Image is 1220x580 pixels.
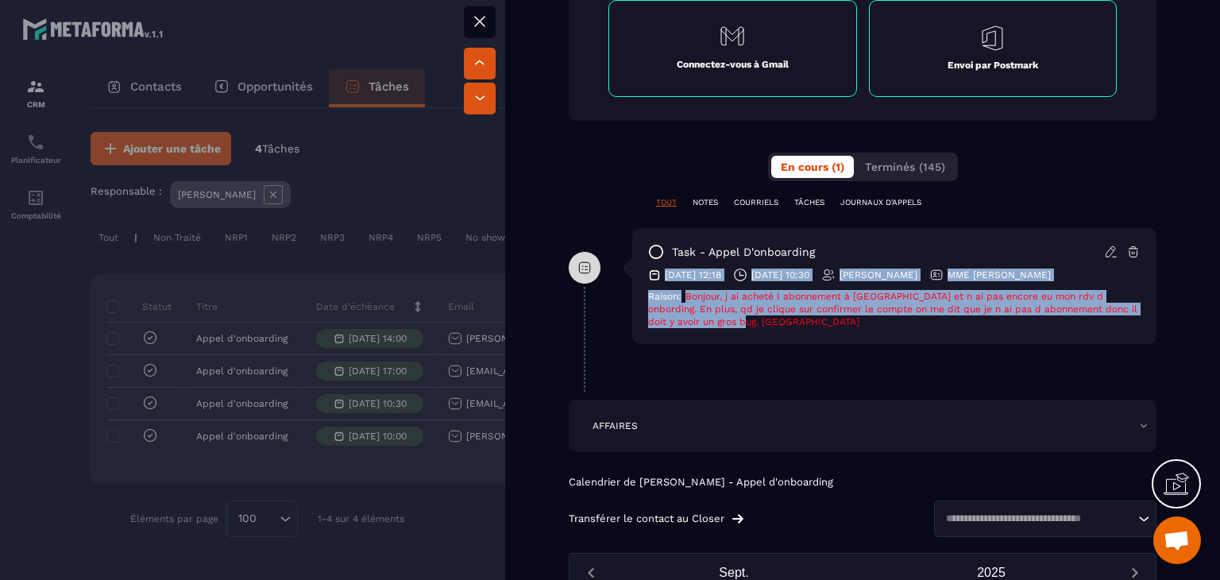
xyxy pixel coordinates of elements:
span: Terminés (145) [865,160,945,173]
p: Calendrier de [PERSON_NAME] - Appel d'onboarding [569,476,1156,489]
p: MME [PERSON_NAME] [948,269,1051,281]
button: En cours (1) [771,156,854,178]
div: Ouvrir le chat [1153,516,1201,564]
div: Search for option [934,501,1156,537]
p: [DATE] 12:18 [665,269,721,281]
p: TÂCHES [794,197,824,208]
p: task - Appel d'onboarding [672,245,815,260]
p: TOUT [656,197,677,208]
span: Raison: [648,291,681,302]
p: [PERSON_NAME] [840,269,917,281]
p: Transférer le contact au Closer [569,512,724,525]
p: Envoi par Postmark [948,59,1038,72]
p: COURRIELS [734,197,778,208]
p: AFFAIRES [593,420,638,432]
p: JOURNAUX D'APPELS [840,197,921,208]
span: Bonjour, j ai acheté l abonnement à [GEOGRAPHIC_DATA] et n ai pas encore eu mon rdv d onbording. ... [648,291,1137,327]
p: NOTES [693,197,718,208]
p: Connectez-vous à Gmail [677,58,789,71]
input: Search for option [940,511,1134,527]
span: En cours (1) [781,160,844,173]
p: [DATE] 10:30 [751,269,809,281]
button: Terminés (145) [855,156,955,178]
